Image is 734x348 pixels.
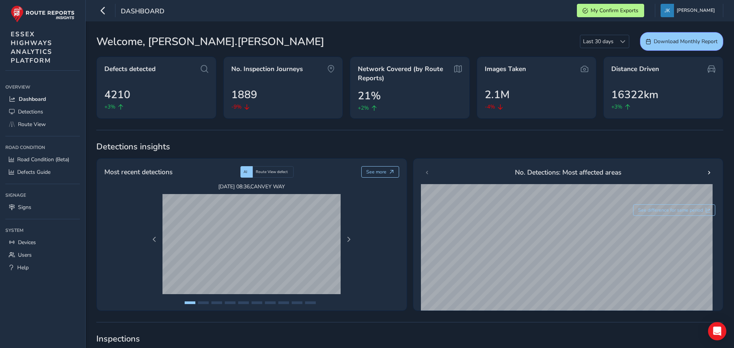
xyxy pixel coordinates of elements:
div: Overview [5,81,80,93]
span: Defects Guide [17,168,50,176]
button: Page 7 [265,301,276,304]
span: Distance Driven [611,65,659,74]
span: Last 30 days [580,35,616,48]
span: +3% [611,103,622,111]
button: Previous Page [149,234,160,245]
span: Images Taken [485,65,526,74]
span: -4% [485,103,495,111]
button: Page 4 [225,301,235,304]
span: Dashboard [121,6,164,17]
div: Open Intercom Messenger [708,322,726,340]
span: Road Condition (Beta) [17,156,69,163]
button: See difference for same period [633,204,716,216]
button: See more [361,166,399,178]
span: AI [244,169,247,175]
span: Signs [18,204,31,211]
span: Inspections [96,333,723,345]
button: Next Page [343,234,354,245]
a: Road Condition (Beta) [5,153,80,166]
button: Download Monthly Report [640,32,723,51]
button: Page 1 [185,301,195,304]
span: +3% [104,103,115,111]
div: Route View defect [253,166,294,178]
button: Page 2 [198,301,209,304]
span: Devices [18,239,36,246]
span: Welcome, [PERSON_NAME].[PERSON_NAME] [96,34,324,50]
span: [DATE] 08:36 , CANVEY WAY [162,183,341,190]
span: +2% [358,104,369,112]
span: Detections [18,108,43,115]
span: See difference for same period [638,207,703,213]
button: Page 3 [211,301,222,304]
span: No. Inspection Journeys [231,65,303,74]
span: 2.1M [485,87,510,103]
span: Download Monthly Report [654,38,718,45]
button: My Confirm Exports [577,4,644,17]
span: Detections insights [96,141,723,152]
span: -9% [231,103,242,111]
div: AI [240,166,253,178]
span: Help [17,264,29,271]
img: diamond-layout [661,4,674,17]
a: Defects Guide [5,166,80,178]
span: 4210 [104,87,130,103]
button: Page 10 [305,301,316,304]
a: Devices [5,236,80,249]
span: My Confirm Exports [591,7,638,14]
span: Network Covered (by Route Reports) [358,65,451,83]
button: Page 6 [252,301,262,304]
span: 1889 [231,87,257,103]
div: System [5,225,80,236]
img: rr logo [11,5,75,23]
span: Route View defect [256,169,288,175]
span: 16322km [611,87,658,103]
div: Signage [5,189,80,201]
a: Detections [5,105,80,118]
span: Most recent detections [104,167,172,177]
span: Defects detected [104,65,156,74]
button: Page 9 [292,301,302,304]
a: Users [5,249,80,261]
a: Route View [5,118,80,131]
span: See more [366,169,386,175]
span: Dashboard [19,95,46,103]
a: Signs [5,201,80,214]
span: No. Detections: Most affected areas [515,167,621,177]
a: Dashboard [5,93,80,105]
a: Help [5,261,80,274]
span: 21% [358,88,381,104]
button: [PERSON_NAME] [661,4,718,17]
span: [PERSON_NAME] [677,4,715,17]
button: Page 5 [238,301,249,304]
div: Road Condition [5,142,80,153]
button: Page 8 [278,301,289,304]
span: Route View [18,121,46,128]
span: ESSEX HIGHWAYS ANALYTICS PLATFORM [11,30,52,65]
span: Users [18,251,32,259]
